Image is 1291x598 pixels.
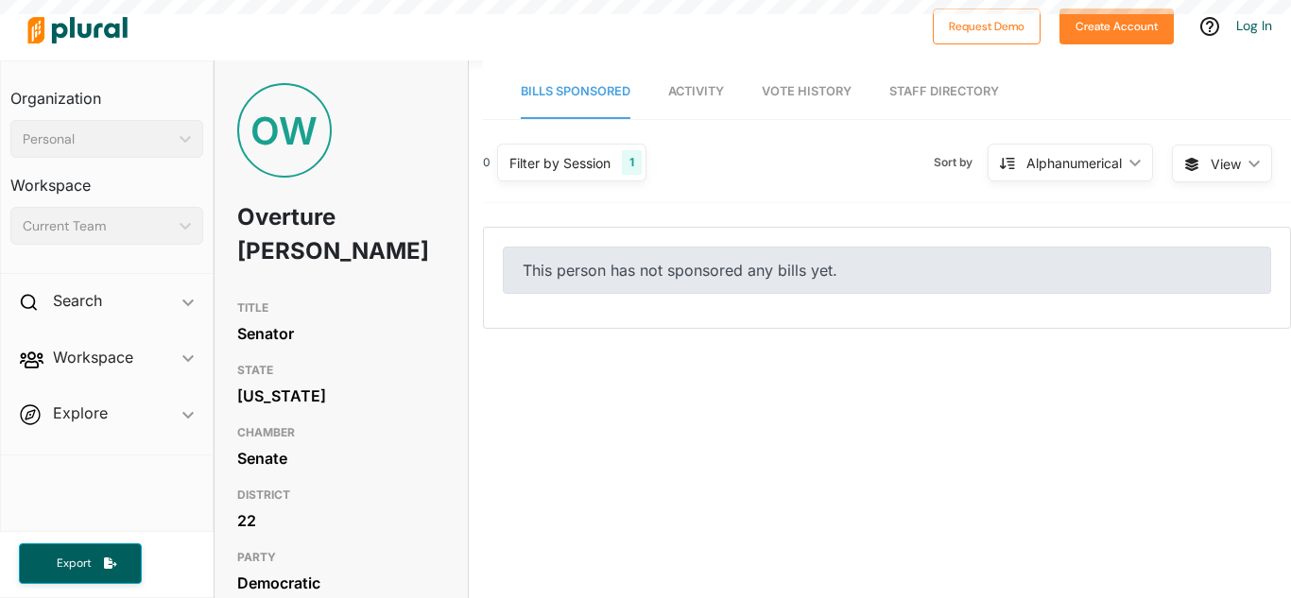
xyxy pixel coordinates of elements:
div: Alphanumerical [1026,153,1122,173]
h1: Overture [PERSON_NAME] [237,189,362,280]
div: This person has not sponsored any bills yet. [503,247,1271,294]
div: 22 [237,506,445,535]
span: Sort by [934,154,988,171]
button: Create Account [1059,9,1174,44]
div: OW [237,83,332,178]
button: Request Demo [933,9,1041,44]
a: Vote History [762,65,852,119]
div: 1 [622,150,642,175]
h3: Organization [10,71,203,112]
h3: Workspace [10,158,203,199]
div: 0 [483,154,491,171]
a: Bills Sponsored [521,65,630,119]
h2: Search [53,290,102,311]
div: Senator [237,319,445,348]
div: Filter by Session [509,153,611,173]
span: Vote History [762,84,852,98]
h3: DISTRICT [237,484,445,506]
div: Current Team [23,216,172,236]
div: Personal [23,129,172,149]
span: Export [43,555,104,572]
div: Senate [237,444,445,472]
h3: CHAMBER [237,421,445,444]
h3: TITLE [237,297,445,319]
button: Export [19,543,142,584]
div: [US_STATE] [237,382,445,410]
h3: PARTY [237,546,445,569]
a: Create Account [1059,15,1174,35]
a: Activity [668,65,724,119]
a: Request Demo [933,15,1041,35]
div: Democratic [237,569,445,597]
a: Staff Directory [889,65,999,119]
h3: STATE [237,359,445,382]
span: Bills Sponsored [521,84,630,98]
a: Log In [1236,17,1272,34]
span: Activity [668,84,724,98]
span: View [1211,154,1241,174]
